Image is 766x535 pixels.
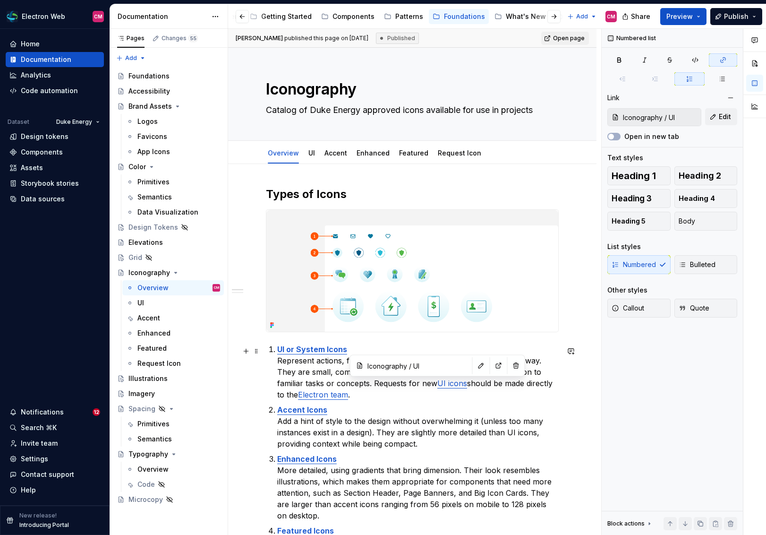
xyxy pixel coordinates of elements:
a: Analytics [6,68,104,83]
a: Overview [122,462,224,477]
div: UI [305,143,319,163]
div: Pages [117,35,145,42]
a: Foundations [113,69,224,84]
a: App Icons [122,144,224,159]
button: Edit [705,108,737,125]
div: App Icons [137,147,170,156]
button: Duke Energy [52,115,104,129]
span: Heading 4 [679,194,715,203]
div: Design Tokens [128,223,178,232]
a: Semantics [122,431,224,447]
div: Grid [128,253,142,262]
div: List styles [607,242,641,251]
div: CM [607,13,615,20]
a: Favicons [122,129,224,144]
button: Quote [674,299,738,318]
span: Body [679,216,695,226]
a: Enhanced [357,149,390,157]
a: Illustrations [113,371,224,386]
div: Design tokens [21,132,68,141]
div: Published [376,33,419,44]
textarea: Iconography [264,78,557,101]
span: [PERSON_NAME] [236,35,283,42]
a: Microcopy [113,492,224,507]
strong: UI or System Icons [277,345,347,354]
img: 9a345250-4fa8-4d6e-ba39-2fd85b3ef261.png [266,210,558,332]
button: Contact support [6,467,104,482]
div: Code automation [21,86,78,95]
a: Invite team [6,436,104,451]
div: Semantics [137,192,172,202]
a: Semantics [122,190,224,205]
div: Components [21,147,63,157]
span: published this page on [DATE] [236,35,368,42]
a: Electron team [298,390,348,399]
a: Accessibility [113,84,224,99]
a: What's New [491,9,550,24]
div: Settings [21,454,48,464]
p: More detailed, using gradients that bring dimension. Their look resembles illustrations, which ma... [277,453,559,521]
a: Code [122,477,224,492]
div: Block actions [607,517,653,530]
a: UI [122,295,224,311]
div: Other styles [607,285,647,295]
a: Iconography [113,265,224,280]
div: Data Visualization [137,207,198,217]
div: Primitives [137,177,170,187]
a: Data sources [6,191,104,207]
div: Spacing [128,404,155,414]
button: Search ⌘K [6,420,104,435]
div: Changes [162,35,198,42]
a: Home [6,36,104,52]
span: Callout [612,303,644,313]
a: Accent Icons [277,405,327,414]
button: Share [617,8,656,25]
div: Primitives [137,419,170,429]
button: Heading 5 [607,212,671,231]
a: Primitives [122,174,224,190]
span: Preview [666,12,693,21]
div: Logos [137,117,158,126]
span: Edit [719,112,731,121]
div: Home [21,39,40,49]
a: Components [6,145,104,160]
div: Color [128,162,146,172]
div: What's New [506,12,546,21]
a: Storybook stories [6,176,104,191]
div: CM [214,283,219,293]
div: Brand Assets [128,102,172,111]
span: Heading 1 [612,171,656,181]
button: Bulleted [674,255,738,274]
span: Add [576,13,588,20]
span: Add [125,54,137,62]
button: Heading 4 [674,189,738,208]
button: Notifications12 [6,405,104,420]
button: Heading 3 [607,189,671,208]
div: Link [607,93,620,103]
div: Contact support [21,470,74,479]
a: Enhanced Icons [277,454,337,464]
span: Quote [679,303,709,313]
span: Heading 3 [612,194,652,203]
button: Callout [607,299,671,318]
a: UI icons [437,379,467,388]
a: Documentation [6,52,104,67]
a: Logos [122,114,224,129]
a: Design tokens [6,129,104,144]
span: Share [631,12,650,21]
a: Code automation [6,83,104,98]
a: OverviewCM [122,280,224,295]
a: Getting Started [246,9,315,24]
p: New release! [19,512,57,519]
div: Enhanced [353,143,393,163]
a: Data Visualization [122,205,224,220]
a: Accent [122,311,224,326]
div: Favicons [137,132,167,141]
div: Accent [137,313,160,323]
div: Typography [128,449,168,459]
div: Accessibility [128,86,170,96]
div: Invite team [21,439,58,448]
div: Storybook stories [21,179,79,188]
div: Enhanced [137,328,170,338]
